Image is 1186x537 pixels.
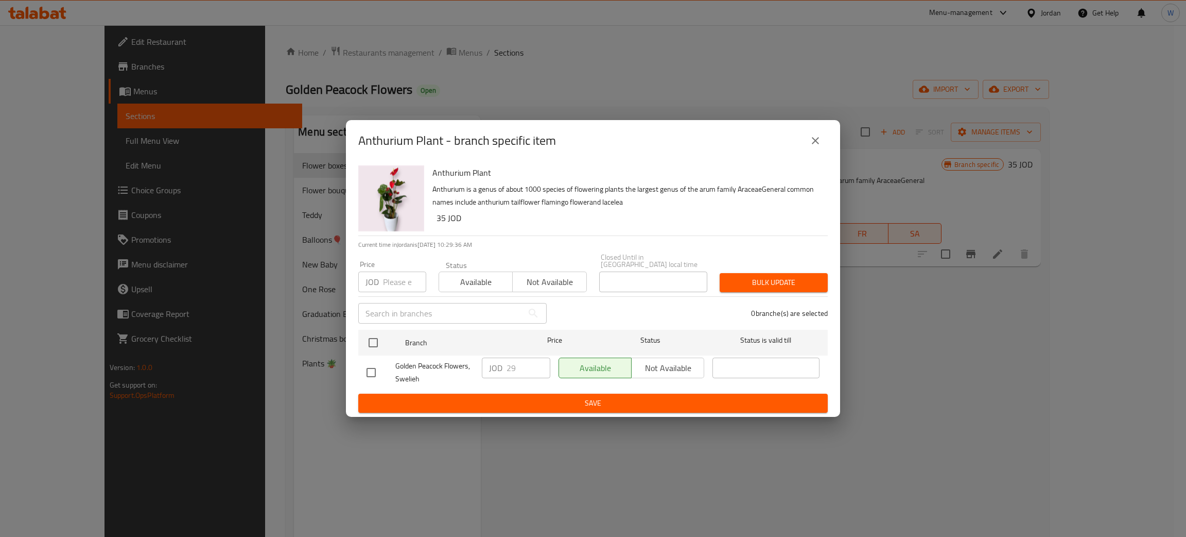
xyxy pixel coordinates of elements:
p: Anthurium is a genus of about 1000 species of flowering plants the largest genus of the arum fami... [432,183,819,209]
p: 0 branche(s) are selected [751,308,828,318]
button: Not available [512,272,586,292]
span: Available [443,275,509,290]
h6: 35 JOD [437,211,819,225]
input: Please enter price [507,358,550,378]
img: Anthurium Plant [358,165,424,231]
button: Save [358,394,828,413]
button: close [803,128,828,153]
p: JOD [489,362,502,374]
h2: Anthurium Plant - branch specific item [358,132,556,149]
span: Not available [517,275,582,290]
input: Search in branches [358,303,523,324]
span: Golden Peacock Flowers, Swelieh [395,360,474,385]
h6: Anthurium Plant [432,165,819,180]
span: Status is valid till [712,334,819,347]
button: Available [439,272,513,292]
span: Price [520,334,589,347]
span: Branch [405,337,512,349]
span: Status [597,334,704,347]
p: Current time in Jordan is [DATE] 10:29:36 AM [358,240,828,249]
button: Bulk update [720,273,828,292]
span: Bulk update [728,276,819,289]
span: Save [367,397,819,410]
p: JOD [365,276,379,288]
input: Please enter price [383,272,426,292]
